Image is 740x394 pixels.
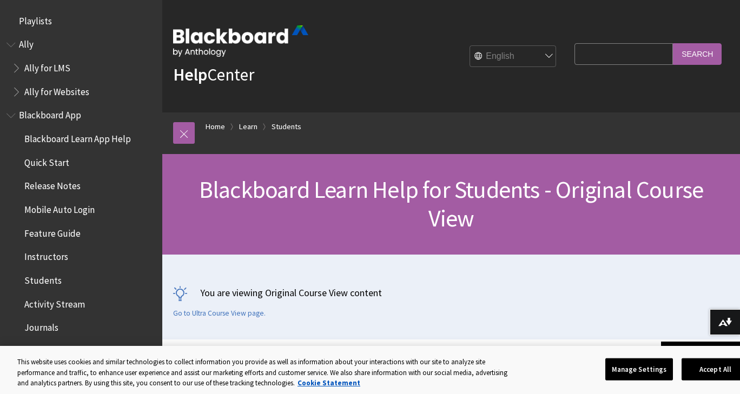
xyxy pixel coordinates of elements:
[24,248,68,263] span: Instructors
[19,106,81,121] span: Blackboard App
[24,83,89,97] span: Ally for Websites
[24,153,69,168] span: Quick Start
[6,12,156,30] nav: Book outline for Playlists
[173,25,308,57] img: Blackboard by Anthology
[173,309,266,318] a: Go to Ultra Course View page.
[661,342,740,362] a: Back to top
[17,357,518,389] div: This website uses cookies and similar technologies to collect information you provide as well as ...
[173,64,207,85] strong: Help
[206,120,225,133] a: Home
[19,36,34,50] span: Ally
[239,120,257,133] a: Learn
[605,358,673,380] button: Manage Settings
[6,36,156,101] nav: Book outline for Anthology Ally Help
[24,130,131,144] span: Blackboard Learn App Help
[199,175,703,233] span: Blackboard Learn Help for Students - Original Course View
[24,295,85,310] span: Activity Stream
[24,201,95,215] span: Mobile Auto Login
[24,319,58,333] span: Journals
[673,43,722,64] input: Search
[173,64,254,85] a: HelpCenter
[272,120,301,133] a: Students
[19,12,52,26] span: Playlists
[470,46,557,68] select: Site Language Selector
[24,177,81,192] span: Release Notes
[173,286,729,299] p: You are viewing Original Course View content
[298,378,360,388] a: More information about your privacy, opens in a new tab
[24,271,62,286] span: Students
[24,342,127,357] span: Courses and Organizations
[24,59,70,74] span: Ally for LMS
[24,224,81,239] span: Feature Guide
